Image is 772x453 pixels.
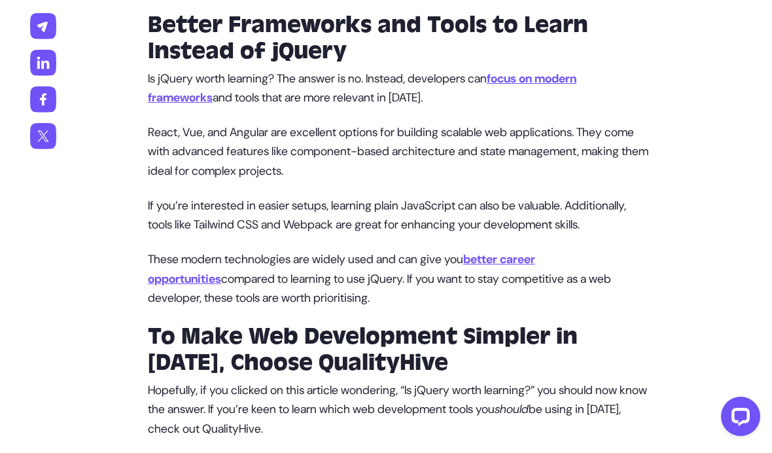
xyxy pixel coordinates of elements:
strong: Better Frameworks and Tools to Learn Instead of jQuery [148,10,588,65]
em: should [495,401,529,417]
p: Hopefully, if you clicked on this article wondering, “Is jQuery worth learning?” you should now k... [148,381,650,439]
a: focus on modern frameworks [148,71,576,105]
p: These modern technologies are widely used and can give you compared to learning to use jQuery. If... [148,250,650,308]
p: Is jQuery worth learning? The answer is no. Instead, developers can and tools that are more relev... [148,69,650,108]
iframe: LiveChat chat widget [711,391,765,446]
p: If you’re interested in easier setups, learning plain JavaScript can also be valuable. Additional... [148,196,650,235]
strong: To Make Web Development Simpler in [DATE], Choose QualityHive [148,322,578,377]
p: React, Vue, and Angular are excellent options for building scalable web applications. They come w... [148,123,650,181]
a: better career opportunities [148,251,535,286]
